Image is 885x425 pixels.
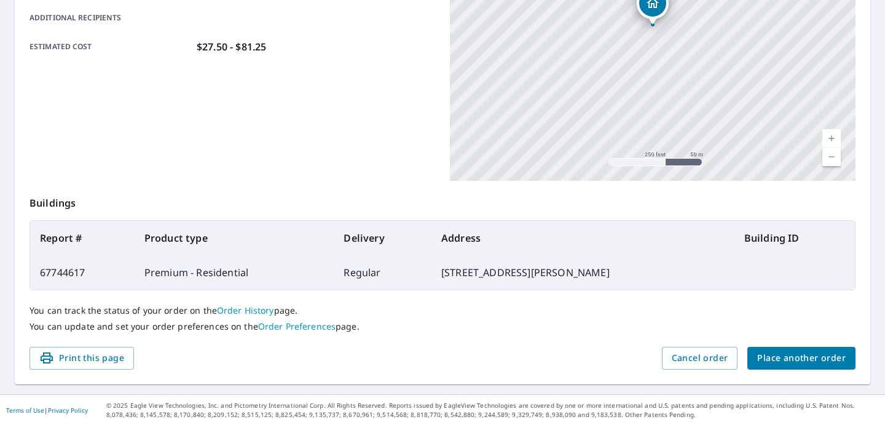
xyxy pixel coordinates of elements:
th: Product type [135,221,334,255]
td: 67744617 [30,255,135,290]
a: Current Level 17, Zoom Out [822,148,841,166]
p: You can track the status of your order on the page. [29,305,855,316]
p: $27.50 - $81.25 [197,39,266,54]
td: [STREET_ADDRESS][PERSON_NAME] [431,255,734,290]
p: © 2025 Eagle View Technologies, Inc. and Pictometry International Corp. All Rights Reserved. Repo... [106,401,879,419]
a: Order Preferences [258,320,336,332]
button: Cancel order [662,347,738,370]
p: Buildings [29,181,855,220]
td: Premium - Residential [135,255,334,290]
button: Place another order [747,347,855,370]
th: Delivery [334,221,431,255]
td: Regular [334,255,431,290]
a: Current Level 17, Zoom In [822,129,841,148]
p: | [6,407,88,414]
span: Place another order [757,351,846,366]
a: Terms of Use [6,406,44,415]
a: Privacy Policy [48,406,88,415]
p: You can update and set your order preferences on the page. [29,321,855,332]
a: Order History [217,304,274,316]
span: Cancel order [672,351,728,366]
button: Print this page [29,347,134,370]
p: Estimated cost [29,39,192,54]
th: Address [431,221,734,255]
p: Additional recipients [29,12,192,23]
th: Report # [30,221,135,255]
th: Building ID [734,221,855,255]
span: Print this page [39,351,124,366]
